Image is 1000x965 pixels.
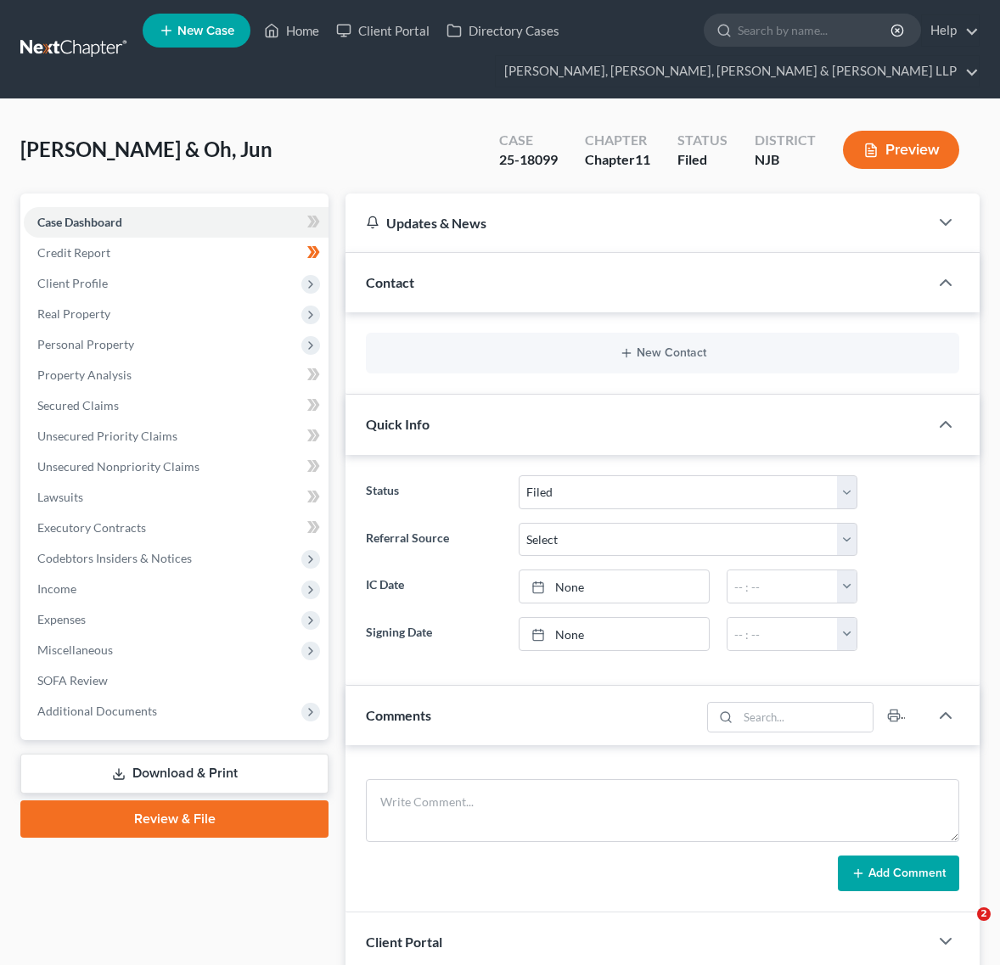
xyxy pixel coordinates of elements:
[20,800,329,838] a: Review & File
[738,703,873,732] input: Search...
[520,570,709,603] a: None
[496,56,979,87] a: [PERSON_NAME], [PERSON_NAME], [PERSON_NAME] & [PERSON_NAME] LLP
[922,15,979,46] a: Help
[37,367,132,382] span: Property Analysis
[366,707,431,723] span: Comments
[843,131,959,169] button: Preview
[366,214,908,232] div: Updates & News
[177,25,234,37] span: New Case
[24,207,329,238] a: Case Dashboard
[24,421,329,452] a: Unsecured Priority Claims
[37,581,76,596] span: Income
[838,856,959,891] button: Add Comment
[728,618,839,650] input: -- : --
[499,150,558,170] div: 25-18099
[366,274,414,290] span: Contact
[37,276,108,290] span: Client Profile
[20,754,329,794] a: Download & Print
[366,416,430,432] span: Quick Info
[357,523,510,557] label: Referral Source
[942,907,983,948] iframe: Intercom live chat
[37,673,108,687] span: SOFA Review
[24,390,329,421] a: Secured Claims
[24,513,329,543] a: Executory Contracts
[37,551,192,565] span: Codebtors Insiders & Notices
[977,907,991,921] span: 2
[357,569,510,603] label: IC Date
[585,150,650,170] div: Chapter
[37,704,157,718] span: Additional Documents
[37,306,110,321] span: Real Property
[37,429,177,443] span: Unsecured Priority Claims
[635,151,650,167] span: 11
[677,131,728,150] div: Status
[755,131,816,150] div: District
[438,15,568,46] a: Directory Cases
[677,150,728,170] div: Filed
[256,15,328,46] a: Home
[37,245,110,260] span: Credit Report
[37,215,122,229] span: Case Dashboard
[379,346,946,360] button: New Contact
[755,150,816,170] div: NJB
[24,482,329,513] a: Lawsuits
[24,238,329,268] a: Credit Report
[37,642,113,657] span: Miscellaneous
[37,490,83,504] span: Lawsuits
[24,665,329,696] a: SOFA Review
[37,459,199,474] span: Unsecured Nonpriority Claims
[585,131,650,150] div: Chapter
[37,398,119,412] span: Secured Claims
[37,612,86,626] span: Expenses
[738,14,893,46] input: Search by name...
[357,617,510,651] label: Signing Date
[357,475,510,509] label: Status
[366,934,442,950] span: Client Portal
[24,452,329,482] a: Unsecured Nonpriority Claims
[520,618,709,650] a: None
[37,520,146,535] span: Executory Contracts
[20,137,272,161] span: [PERSON_NAME] & Oh, Jun
[728,570,839,603] input: -- : --
[24,360,329,390] a: Property Analysis
[37,337,134,351] span: Personal Property
[499,131,558,150] div: Case
[328,15,438,46] a: Client Portal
